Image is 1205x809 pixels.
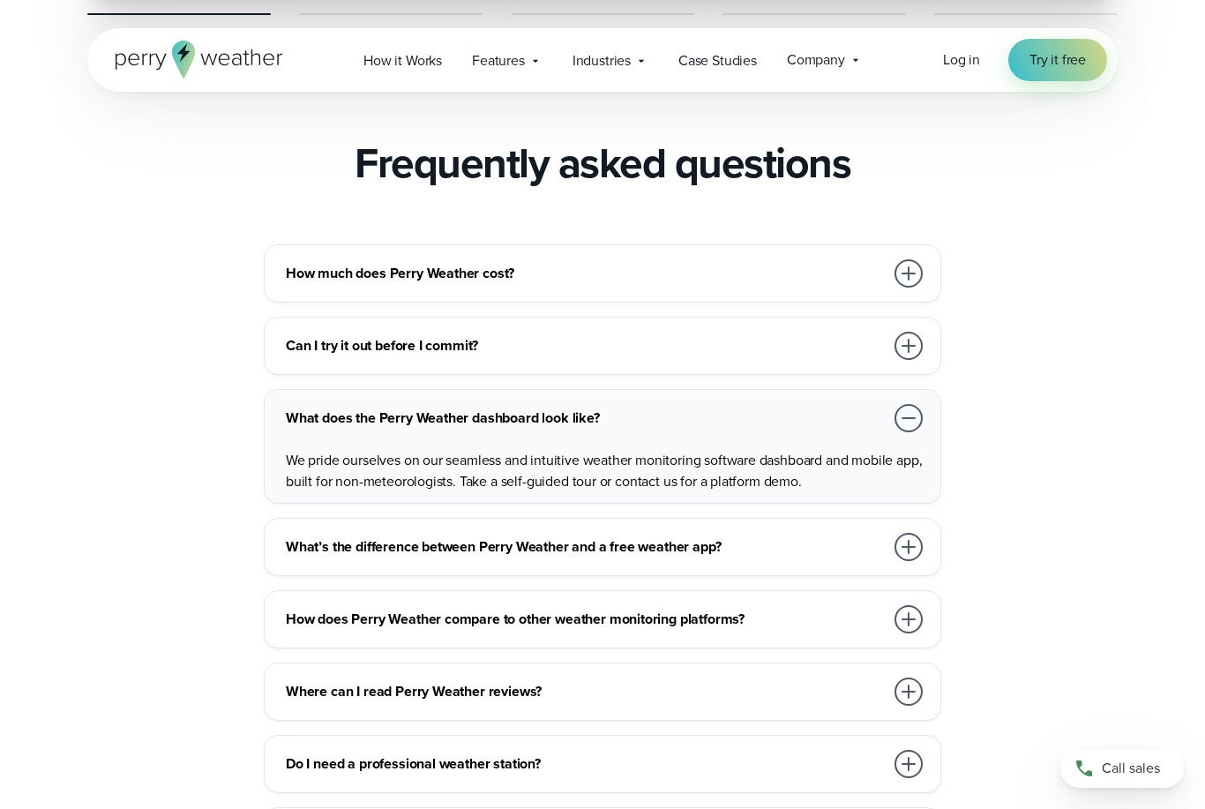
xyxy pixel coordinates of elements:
h3: How much does Perry Weather cost? [286,263,884,284]
a: How it Works [348,42,457,79]
a: Call sales [1060,749,1184,788]
span: Call sales [1102,758,1160,779]
h3: Can I try it out before I commit? [286,335,884,356]
h2: Frequently asked questions [355,139,850,188]
span: How it Works [363,50,442,71]
h3: Do I need a professional weather station? [286,753,884,775]
h3: How does Perry Weather compare to other weather monitoring platforms? [286,609,884,630]
span: Case Studies [678,50,757,71]
span: Industries [573,50,631,71]
a: Log in [943,49,980,71]
h3: What does the Perry Weather dashboard look like? [286,408,884,429]
span: Try it free [1029,49,1086,71]
span: Features [472,50,525,71]
h3: What’s the difference between Perry Weather and a free weather app? [286,536,884,558]
h3: Where can I read Perry Weather reviews? [286,681,884,702]
span: Log in [943,49,980,70]
a: Case Studies [663,42,772,79]
span: Company [787,49,845,71]
p: We pride ourselves on our seamless and intuitive weather monitoring software dashboard and mobile... [286,450,926,492]
a: Try it free [1008,39,1107,81]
